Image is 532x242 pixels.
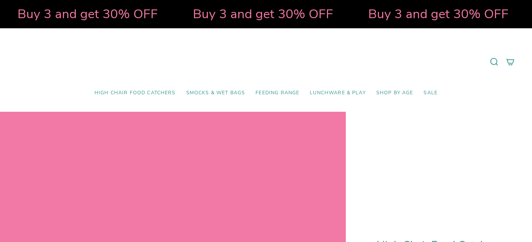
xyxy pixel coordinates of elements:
strong: Buy 3 and get 30% OFF [10,5,151,23]
a: High Chair Food Catchers [89,85,181,101]
span: SALE [423,90,437,96]
a: Mumma’s Little Helpers [206,39,327,85]
a: Feeding Range [250,85,304,101]
a: SALE [418,85,443,101]
strong: Buy 3 and get 30% OFF [186,5,326,23]
span: Shop by Age [376,90,413,96]
span: Lunchware & Play [310,90,365,96]
strong: Buy 3 and get 30% OFF [361,5,502,23]
a: Smocks & Wet Bags [181,85,251,101]
span: High Chair Food Catchers [94,90,176,96]
span: Feeding Range [255,90,299,96]
a: Lunchware & Play [304,85,371,101]
span: Smocks & Wet Bags [186,90,245,96]
a: Shop by Age [371,85,419,101]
